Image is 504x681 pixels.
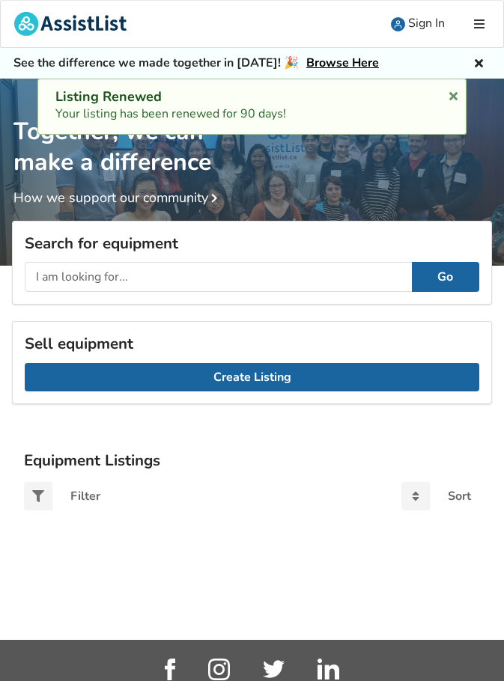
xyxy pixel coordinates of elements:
div: Listing Renewed [55,88,449,106]
img: user icon [391,17,405,31]
button: Go [412,262,479,292]
img: instagram_link [208,659,230,680]
input: I am looking for... [25,262,412,292]
h3: Search for equipment [25,233,479,253]
img: assistlist-logo [14,12,127,36]
img: facebook_link [165,659,175,680]
div: Sort [448,490,471,502]
img: twitter_link [263,660,285,678]
h5: See the difference we made together in [DATE]! 🎉 [13,55,379,71]
a: Browse Here [306,55,379,71]
div: Your listing has been renewed for 90 days! [55,88,449,123]
a: Create Listing [25,363,479,391]
img: linkedin_link [318,659,339,680]
h3: Sell equipment [25,334,479,353]
span: Sign In [408,15,445,31]
div: Filter [70,490,100,502]
h3: Equipment Listings [24,451,480,470]
a: user icon Sign In [377,1,458,47]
